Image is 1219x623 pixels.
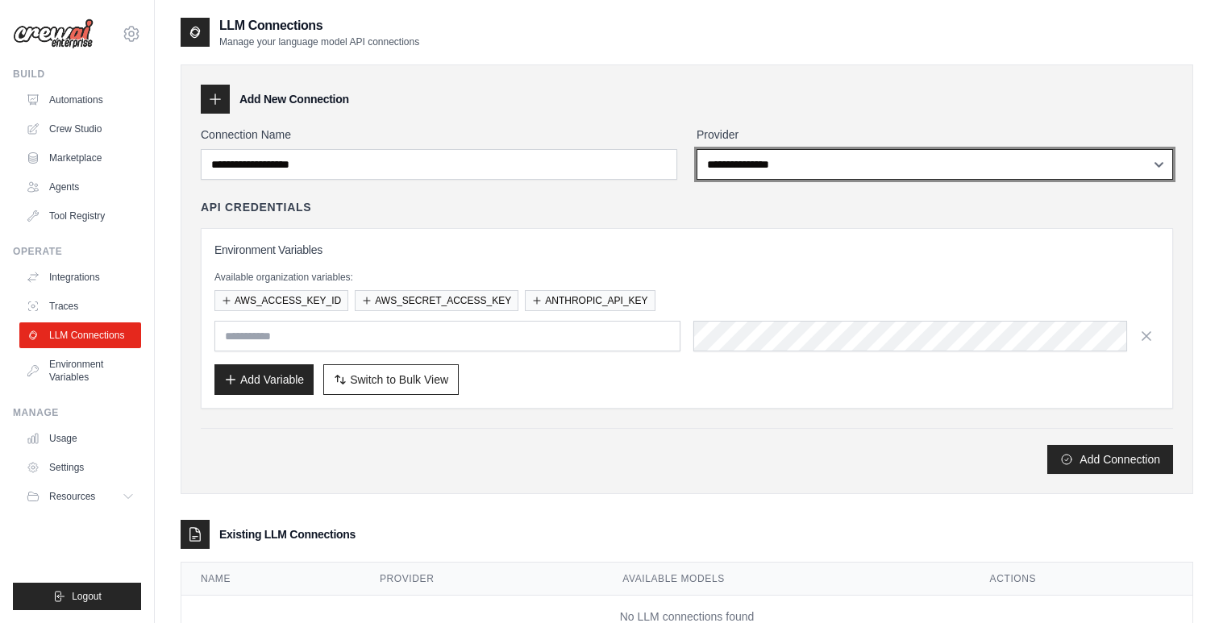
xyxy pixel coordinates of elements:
button: AWS_SECRET_ACCESS_KEY [355,290,518,311]
p: Available organization variables: [214,271,1159,284]
button: Add Variable [214,364,314,395]
h3: Existing LLM Connections [219,526,356,542]
a: Integrations [19,264,141,290]
p: Manage your language model API connections [219,35,419,48]
img: Logo [13,19,94,49]
a: Automations [19,87,141,113]
a: Agents [19,174,141,200]
button: ANTHROPIC_API_KEY [525,290,655,311]
a: Traces [19,293,141,319]
div: Operate [13,245,141,258]
a: Crew Studio [19,116,141,142]
th: Name [181,563,360,596]
button: Add Connection [1047,445,1173,474]
span: Logout [72,590,102,603]
label: Provider [697,127,1173,143]
button: Logout [13,583,141,610]
h2: LLM Connections [219,16,419,35]
h3: Add New Connection [239,91,349,107]
th: Provider [360,563,603,596]
h4: API Credentials [201,199,311,215]
span: Resources [49,490,95,503]
th: Available Models [603,563,970,596]
a: Settings [19,455,141,480]
span: Switch to Bulk View [350,372,448,388]
div: Build [13,68,141,81]
label: Connection Name [201,127,677,143]
div: Manage [13,406,141,419]
button: Switch to Bulk View [323,364,459,395]
a: Usage [19,426,141,451]
h3: Environment Variables [214,242,1159,258]
a: Environment Variables [19,351,141,390]
th: Actions [971,563,1192,596]
a: Tool Registry [19,203,141,229]
button: Resources [19,484,141,509]
a: Marketplace [19,145,141,171]
a: LLM Connections [19,322,141,348]
button: AWS_ACCESS_KEY_ID [214,290,348,311]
